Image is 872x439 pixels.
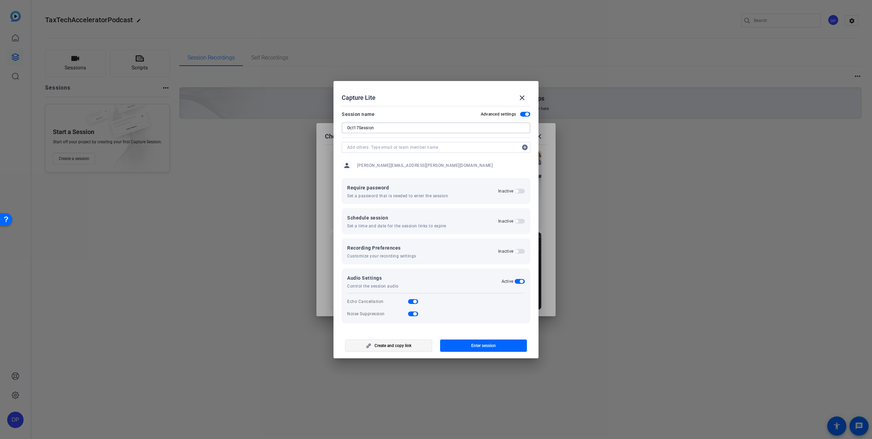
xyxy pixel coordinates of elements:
h2: Active [502,279,514,284]
mat-icon: close [518,94,526,102]
span: Create and copy link [374,343,411,348]
div: Noise Suppression [347,311,385,317]
span: Recording Preferences [347,244,416,252]
span: Enter session [471,343,496,348]
button: Create and copy link [345,340,432,352]
button: Enter session [440,340,527,352]
input: Add others: Type email or team member name [347,143,518,151]
span: Control the session audio [347,283,399,289]
h2: Advanced settings [481,111,516,117]
span: Require password [347,184,448,192]
div: Echo Cancellation [347,299,384,304]
button: Add [519,142,530,153]
input: Enter Session Name [347,124,525,132]
h2: Inactive [498,218,513,224]
span: Set a time and date for the session links to expire [347,223,446,229]
mat-icon: add_circle [519,142,530,153]
span: Customize your recording settings [347,253,416,259]
mat-icon: person [342,160,352,171]
h2: Inactive [498,188,513,194]
span: Schedule session [347,214,446,222]
span: Set a password that is needed to enter the session [347,193,448,199]
span: [PERSON_NAME][EMAIL_ADDRESS][PERSON_NAME][DOMAIN_NAME] [357,163,493,168]
div: Capture Lite [342,90,530,106]
div: Session name [342,110,374,118]
h2: Inactive [498,249,513,254]
span: Audio Settings [347,274,399,282]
